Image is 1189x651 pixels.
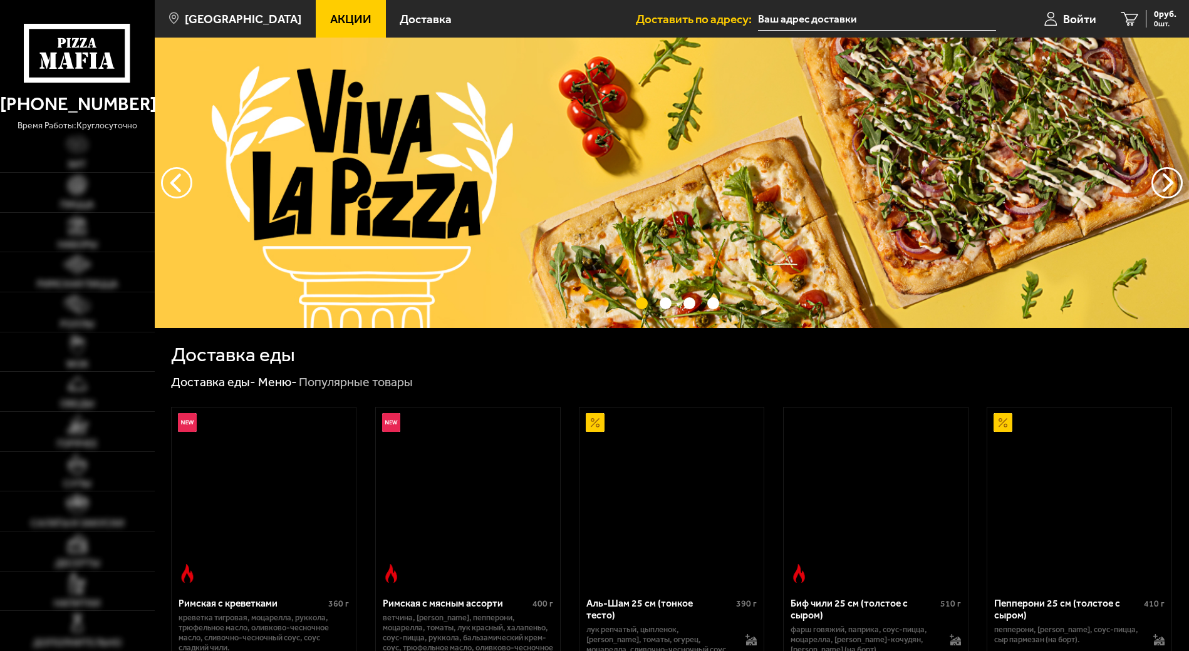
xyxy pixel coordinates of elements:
[55,558,100,568] span: Десерты
[179,598,325,610] div: Римская с креветками
[636,297,648,309] button: точки переключения
[258,375,297,389] a: Меню-
[994,625,1141,645] p: пепперони, [PERSON_NAME], соус-пицца, сыр пармезан (на борт).
[383,598,529,610] div: Римская с мясным ассорти
[1154,10,1176,19] span: 0 руб.
[376,408,560,589] a: НовинкаОстрое блюдоРимская с мясным ассорти
[579,408,764,589] a: АкционныйАль-Шам 25 см (тонкое тесто)
[1151,167,1183,198] button: предыдущий
[400,13,452,25] span: Доставка
[987,408,1171,589] a: АкционныйПепперони 25 см (толстое с сыром)
[68,160,86,170] span: Хит
[790,564,809,583] img: Острое блюдо
[57,439,98,449] span: Горячее
[586,413,605,432] img: Акционный
[707,297,719,309] button: точки переключения
[791,598,937,622] div: Биф чили 25 см (толстое с сыром)
[185,13,301,25] span: [GEOGRAPHIC_DATA]
[660,297,672,309] button: точки переключения
[178,564,197,583] img: Острое блюдо
[31,518,124,528] span: Салаты и закуски
[328,598,349,609] span: 360 г
[171,345,295,365] h1: Доставка еды
[54,598,100,608] span: Напитки
[784,408,968,589] a: Острое блюдоБиф чили 25 см (толстое с сыром)
[758,8,996,31] input: Ваш адрес доставки
[330,13,371,25] span: Акции
[33,638,122,648] span: Дополнительно
[299,374,413,391] div: Популярные товары
[60,319,94,329] span: Роллы
[172,408,356,589] a: НовинкаОстрое блюдоРимская с креветками
[532,598,553,609] span: 400 г
[178,413,197,432] img: Новинка
[60,200,94,210] span: Пицца
[1144,598,1165,609] span: 410 г
[994,598,1141,622] div: Пепперони 25 см (толстое с сыром)
[171,375,256,389] a: Доставка еды-
[636,13,758,25] span: Доставить по адресу:
[1063,13,1096,25] span: Войти
[586,598,733,622] div: Аль-Шам 25 см (тонкое тесто)
[382,413,401,432] img: Новинка
[382,564,401,583] img: Острое блюдо
[60,399,94,409] span: Обеды
[1154,20,1176,28] span: 0 шт.
[736,598,757,609] span: 390 г
[66,359,88,369] span: WOK
[58,240,97,250] span: Наборы
[994,413,1012,432] img: Акционный
[37,279,118,289] span: Римская пицца
[161,167,192,198] button: следующий
[683,297,695,309] button: точки переключения
[63,479,91,489] span: Супы
[940,598,961,609] span: 510 г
